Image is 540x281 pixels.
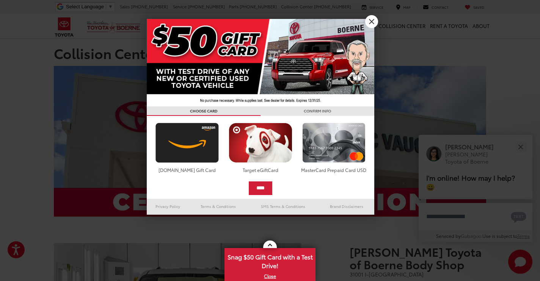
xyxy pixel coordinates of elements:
a: Brand Disclaimers [319,202,374,211]
a: SMS Terms & Conditions [247,202,319,211]
span: Snag $50 Gift Card with a Test Drive! [225,249,315,272]
img: mastercard.png [300,123,367,163]
div: [DOMAIN_NAME] Gift Card [154,167,221,173]
div: MasterCard Prepaid Card USD [300,167,367,173]
a: Privacy Policy [147,202,189,211]
div: Target eGiftCard [227,167,294,173]
img: targetcard.png [227,123,294,163]
h3: CONFIRM INFO [261,106,374,116]
h3: CHOOSE CARD [147,106,261,116]
img: 42635_top_851395.jpg [147,19,374,106]
img: amazoncard.png [154,123,221,163]
a: Terms & Conditions [189,202,247,211]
